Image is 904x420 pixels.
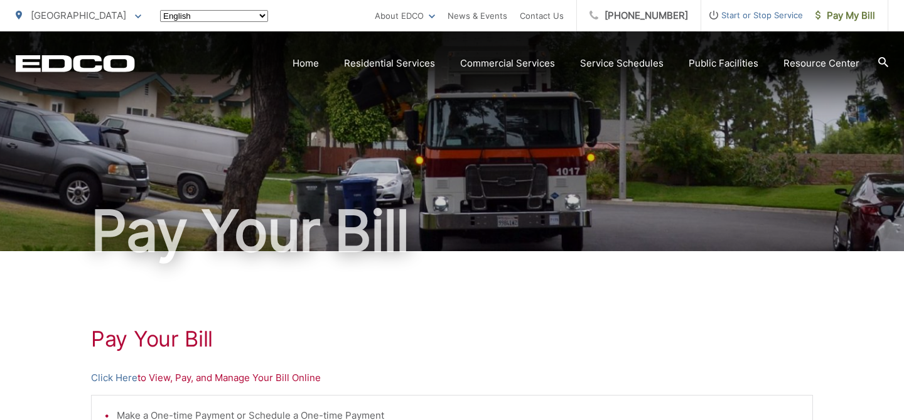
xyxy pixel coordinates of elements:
[293,56,319,71] a: Home
[689,56,758,71] a: Public Facilities
[815,8,875,23] span: Pay My Bill
[783,56,859,71] a: Resource Center
[448,8,507,23] a: News & Events
[375,8,435,23] a: About EDCO
[344,56,435,71] a: Residential Services
[91,326,813,352] h1: Pay Your Bill
[580,56,664,71] a: Service Schedules
[91,370,137,385] a: Click Here
[160,10,268,22] select: Select a language
[31,9,126,21] span: [GEOGRAPHIC_DATA]
[91,370,813,385] p: to View, Pay, and Manage Your Bill Online
[16,200,888,262] h1: Pay Your Bill
[16,55,135,72] a: EDCD logo. Return to the homepage.
[520,8,564,23] a: Contact Us
[460,56,555,71] a: Commercial Services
